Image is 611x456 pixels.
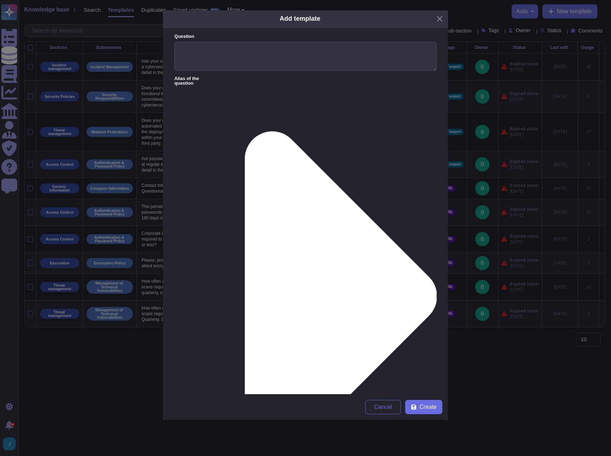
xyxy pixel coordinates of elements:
[419,404,437,410] span: Create
[405,400,442,414] button: Create
[279,14,320,24] div: Add template
[434,13,445,24] button: Close
[365,400,401,414] button: Cancel
[374,404,392,410] span: Cancel
[174,34,437,39] label: Question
